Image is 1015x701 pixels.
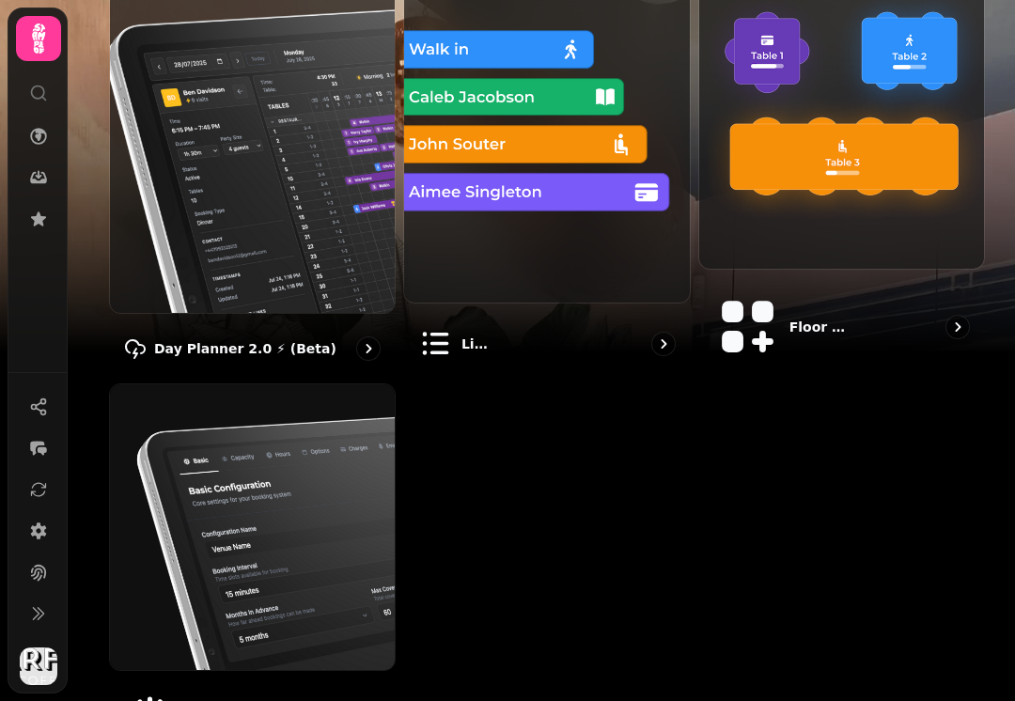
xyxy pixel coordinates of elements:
p: Floor Plans (beta) [789,318,854,336]
svg: go to [948,318,967,336]
button: User avatar [16,647,61,685]
img: Configuration [110,384,395,669]
svg: go to [359,339,378,358]
p: Day Planner 2.0 ⚡ (Beta) [154,339,336,358]
svg: go to [654,335,673,353]
p: List view [461,335,493,353]
img: User avatar [20,647,57,685]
